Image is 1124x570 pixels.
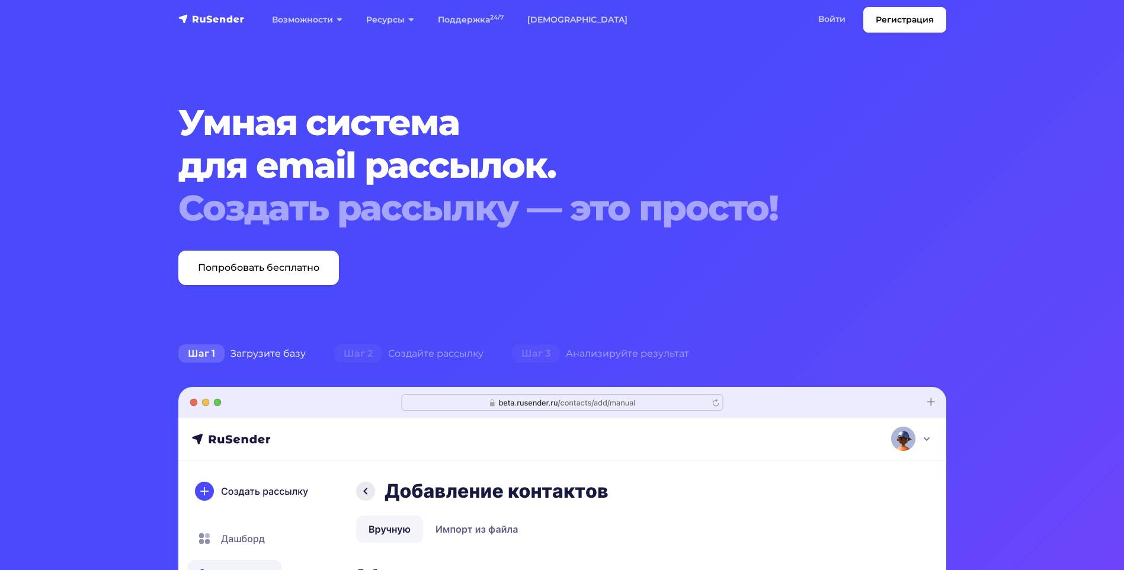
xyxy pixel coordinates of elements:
h1: Умная система для email рассылок. [178,101,881,229]
div: Анализируйте результат [498,342,703,366]
div: Создайте рассылку [320,342,498,366]
a: Возможности [260,8,354,32]
div: Создать рассылку — это просто! [178,187,881,229]
a: Регистрация [863,7,946,33]
a: Поддержка24/7 [426,8,515,32]
a: [DEMOGRAPHIC_DATA] [515,8,639,32]
img: RuSender [178,13,245,25]
a: Войти [806,7,857,31]
a: Ресурсы [354,8,426,32]
sup: 24/7 [490,14,504,21]
div: Загрузите базу [164,342,320,366]
span: Шаг 2 [334,344,382,363]
span: Шаг 1 [178,344,225,363]
span: Шаг 3 [512,344,560,363]
a: Попробовать бесплатно [178,251,339,285]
